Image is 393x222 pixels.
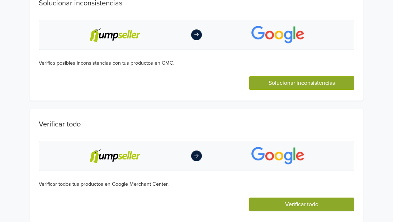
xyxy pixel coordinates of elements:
div: Verificar todos tus productos en Google Merchant Center. [39,180,354,188]
img: jumpseller-logo [89,147,141,165]
img: app-logo [251,26,304,44]
img: app-logo [251,147,304,165]
img: jumpseller-logo [89,26,141,44]
button: Solucionar inconsistencias [249,76,354,90]
h1: Verificar todo [39,120,354,129]
div: Verifica posibles inconsistencias con tus productos en GMC. [39,59,354,67]
button: Verificar todo [249,198,354,211]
